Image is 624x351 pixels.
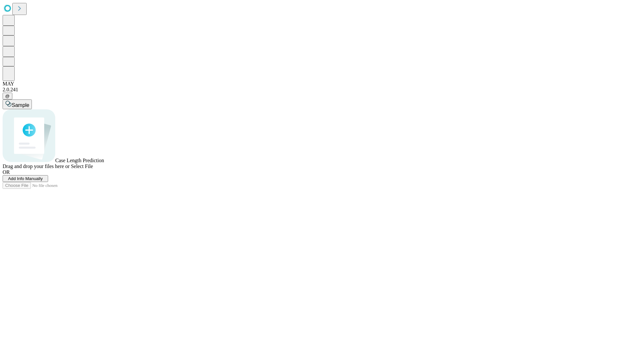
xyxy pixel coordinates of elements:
span: Select File [71,163,93,169]
span: Drag and drop your files here or [3,163,70,169]
div: 2.0.241 [3,87,621,93]
div: MAY [3,81,621,87]
button: Add Info Manually [3,175,48,182]
span: OR [3,169,10,175]
span: Case Length Prediction [55,158,104,163]
button: @ [3,93,12,99]
span: Sample [12,102,29,108]
span: @ [5,94,10,98]
button: Sample [3,99,32,109]
span: Add Info Manually [8,176,43,181]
